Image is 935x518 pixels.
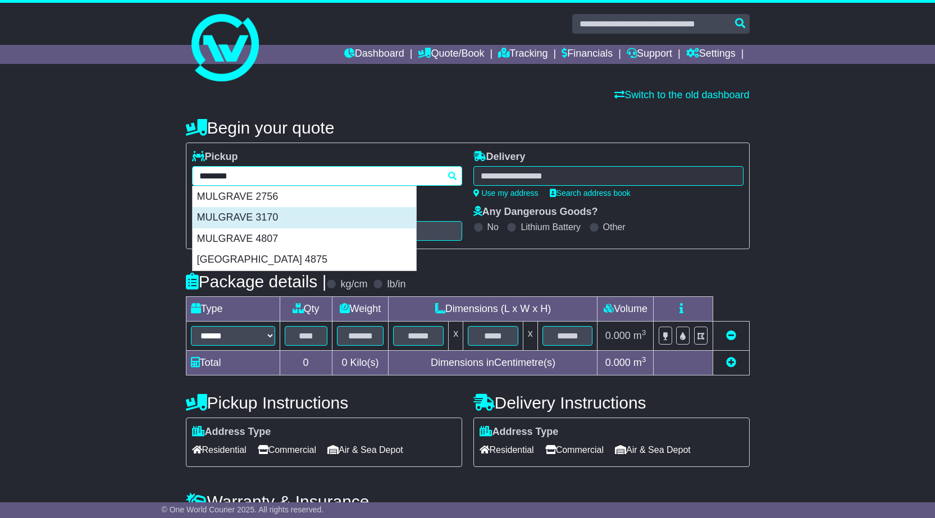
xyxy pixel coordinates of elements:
[642,355,646,364] sup: 3
[627,45,672,64] a: Support
[258,441,316,459] span: Commercial
[473,206,598,218] label: Any Dangerous Goods?
[389,297,598,322] td: Dimensions (L x W x H)
[193,249,416,271] div: [GEOGRAPHIC_DATA] 4875
[186,351,280,375] td: Total
[280,351,332,375] td: 0
[605,330,631,341] span: 0.000
[332,297,389,322] td: Weight
[327,441,403,459] span: Air & Sea Depot
[280,297,332,322] td: Qty
[192,151,238,163] label: Pickup
[193,228,416,250] div: MULGRAVE 4807
[480,426,559,438] label: Address Type
[473,189,539,198] a: Use my address
[498,45,548,64] a: Tracking
[186,118,750,137] h4: Begin your quote
[487,222,499,232] label: No
[550,189,631,198] a: Search address book
[186,393,462,412] h4: Pickup Instructions
[642,328,646,337] sup: 3
[480,441,534,459] span: Residential
[186,272,327,291] h4: Package details |
[726,330,736,341] a: Remove this item
[193,186,416,208] div: MULGRAVE 2756
[473,151,526,163] label: Delivery
[521,222,581,232] label: Lithium Battery
[562,45,613,64] a: Financials
[615,441,691,459] span: Air & Sea Depot
[192,166,462,186] typeahead: Please provide city
[332,351,389,375] td: Kilo(s)
[387,278,405,291] label: lb/in
[633,357,646,368] span: m
[523,322,537,351] td: x
[192,441,247,459] span: Residential
[192,426,271,438] label: Address Type
[598,297,654,322] td: Volume
[418,45,484,64] a: Quote/Book
[614,89,749,100] a: Switch to the old dashboard
[341,357,347,368] span: 0
[473,393,750,412] h4: Delivery Instructions
[186,297,280,322] td: Type
[389,351,598,375] td: Dimensions in Centimetre(s)
[603,222,626,232] label: Other
[340,278,367,291] label: kg/cm
[186,492,750,511] h4: Warranty & Insurance
[344,45,404,64] a: Dashboard
[193,207,416,228] div: MULGRAVE 3170
[726,357,736,368] a: Add new item
[545,441,604,459] span: Commercial
[605,357,631,368] span: 0.000
[633,330,646,341] span: m
[686,45,736,64] a: Settings
[449,322,463,351] td: x
[162,505,324,514] span: © One World Courier 2025. All rights reserved.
